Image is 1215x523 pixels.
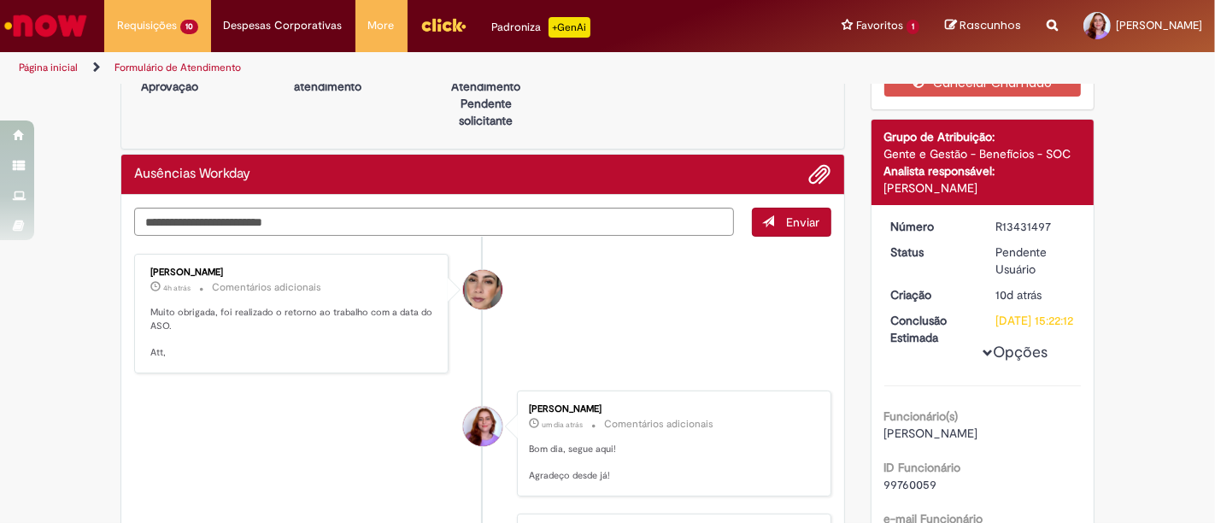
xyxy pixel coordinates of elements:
b: Funcionário(s) [884,408,959,424]
span: 99760059 [884,477,937,492]
div: [PERSON_NAME] [884,179,1082,197]
span: Requisições [117,17,177,34]
textarea: Digite sua mensagem aqui... [134,208,734,236]
button: Adicionar anexos [809,163,831,185]
p: Pendente solicitante [444,95,527,129]
dt: Criação [878,286,983,303]
div: R13431497 [995,218,1075,235]
dt: Conclusão Estimada [878,312,983,346]
small: Comentários adicionais [212,280,321,295]
p: Muito obrigada, foi realizado o retorno ao trabalho com a data do ASO. Att, [150,306,435,360]
span: 4h atrás [163,283,191,293]
div: Analista responsável: [884,162,1082,179]
small: Comentários adicionais [604,417,713,432]
span: [PERSON_NAME] [1116,18,1202,32]
span: Rascunhos [960,17,1021,33]
button: Enviar [752,208,831,237]
span: 10 [180,20,198,34]
div: Grupo de Atribuição: [884,128,1082,145]
a: Rascunhos [945,18,1021,34]
p: +GenAi [549,17,590,38]
div: 20/08/2025 10:20:41 [995,286,1075,303]
span: 1 [907,20,919,34]
span: Favoritos [856,17,903,34]
h2: Ausências Workday Histórico de tíquete [134,167,250,182]
div: [DATE] 15:22:12 [995,312,1075,329]
span: Despesas Corporativas [224,17,343,34]
div: Pendente Usuário [995,244,1075,278]
div: [PERSON_NAME] [150,267,435,278]
ul: Trilhas de página [13,52,797,84]
p: Bom dia, segue aqui! Agradeço desde já! [529,443,813,483]
img: ServiceNow [2,9,90,43]
div: Ariane Ruiz Amorim [463,270,502,309]
dt: Número [878,218,983,235]
div: Padroniza [492,17,590,38]
a: Formulário de Atendimento [114,61,241,74]
time: 29/08/2025 09:55:14 [163,283,191,293]
b: ID Funcionário [884,460,961,475]
span: 10d atrás [995,287,1042,303]
a: Página inicial [19,61,78,74]
span: More [368,17,395,34]
dt: Status [878,244,983,261]
div: Gente e Gestão - Benefícios - SOC [884,145,1082,162]
div: Maria Eduarda Rios De Oliveira [463,407,502,446]
span: um dia atrás [542,420,583,430]
img: click_logo_yellow_360x200.png [420,12,467,38]
span: [PERSON_NAME] [884,426,978,441]
span: Enviar [787,214,820,230]
time: 28/08/2025 09:11:06 [542,420,583,430]
div: [PERSON_NAME] [529,404,813,414]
